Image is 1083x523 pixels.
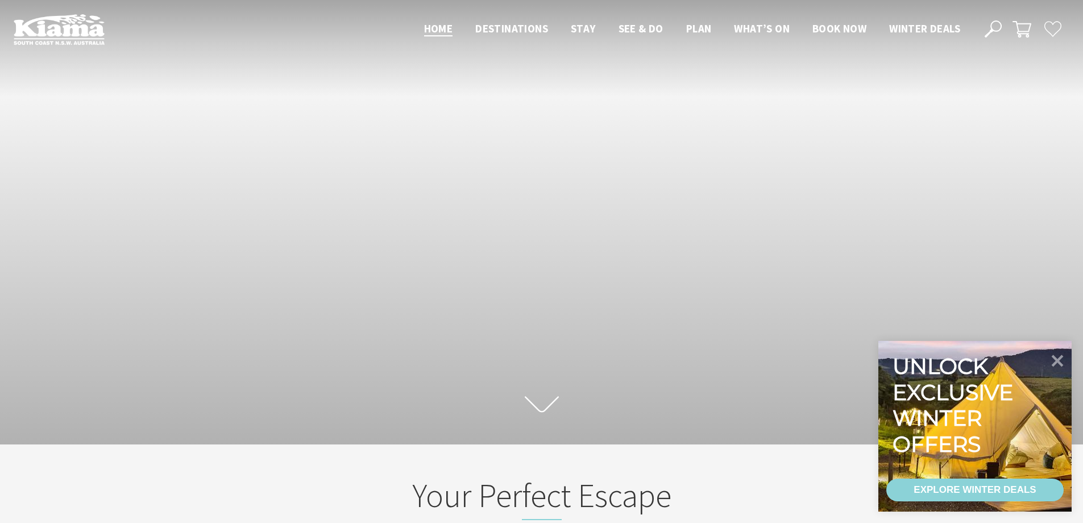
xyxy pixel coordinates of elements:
span: Plan [686,22,712,35]
div: EXPLORE WINTER DEALS [914,479,1036,501]
span: Home [424,22,453,35]
span: Destinations [475,22,548,35]
a: EXPLORE WINTER DEALS [886,479,1064,501]
span: See & Do [619,22,663,35]
span: Book now [812,22,866,35]
div: Unlock exclusive winter offers [893,353,1018,457]
h2: Your Perfect Escape [319,476,765,520]
nav: Main Menu [413,20,972,39]
span: Stay [571,22,596,35]
span: Winter Deals [889,22,960,35]
img: Kiama Logo [14,14,105,45]
span: What’s On [734,22,790,35]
